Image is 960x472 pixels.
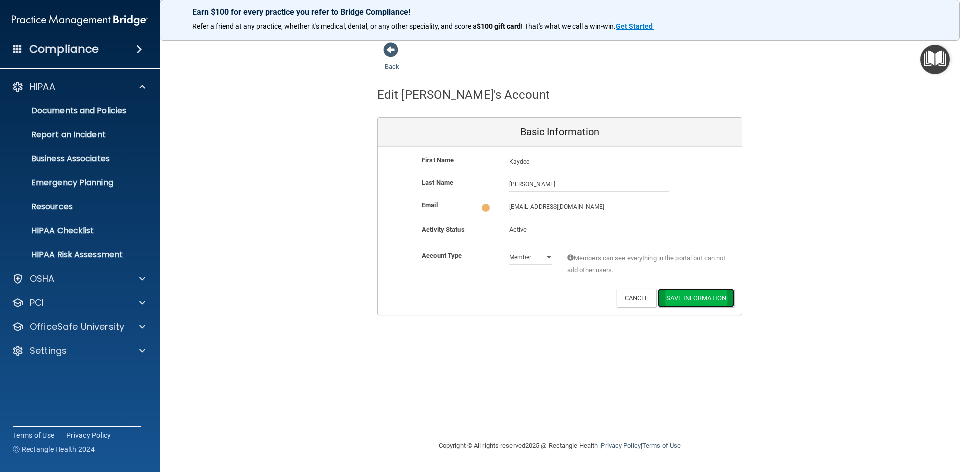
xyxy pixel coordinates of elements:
[6,202,143,212] p: Resources
[920,45,950,74] button: Open Resource Center
[422,156,454,164] b: First Name
[30,297,44,309] p: PCI
[12,321,145,333] a: OfficeSafe University
[477,22,521,30] strong: $100 gift card
[12,81,145,93] a: HIPAA
[422,179,453,186] b: Last Name
[6,154,143,164] p: Business Associates
[12,297,145,309] a: PCI
[521,22,616,30] span: ! That's what we call a win-win.
[6,106,143,116] p: Documents and Policies
[378,118,742,147] div: Basic Information
[6,226,143,236] p: HIPAA Checklist
[13,430,54,440] a: Terms of Use
[29,42,99,56] h4: Compliance
[385,51,399,70] a: Back
[13,444,95,454] span: Ⓒ Rectangle Health 2024
[567,252,727,276] span: Members can see everything in the portal but can not add other users.
[616,22,654,30] a: Get Started
[377,430,742,462] div: Copyright © All rights reserved 2025 @ Rectangle Health | |
[6,178,143,188] p: Emergency Planning
[30,81,55,93] p: HIPAA
[12,345,145,357] a: Settings
[422,226,465,233] b: Activity Status
[30,273,55,285] p: OSHA
[658,289,734,307] button: Save Information
[192,7,927,17] p: Earn $100 for every practice you refer to Bridge Compliance!
[192,22,477,30] span: Refer a friend at any practice, whether it's medical, dental, or any other speciality, and score a
[509,224,552,236] p: Active
[642,442,681,449] a: Terms of Use
[481,203,491,213] img: loading.6f9b2b87.gif
[422,252,462,259] b: Account Type
[12,273,145,285] a: OSHA
[66,430,111,440] a: Privacy Policy
[422,201,438,209] b: Email
[12,10,148,30] img: PMB logo
[30,321,124,333] p: OfficeSafe University
[616,22,653,30] strong: Get Started
[377,88,550,101] h4: Edit [PERSON_NAME]'s Account
[6,250,143,260] p: HIPAA Risk Assessment
[616,289,657,307] button: Cancel
[6,130,143,140] p: Report an Incident
[30,345,67,357] p: Settings
[601,442,640,449] a: Privacy Policy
